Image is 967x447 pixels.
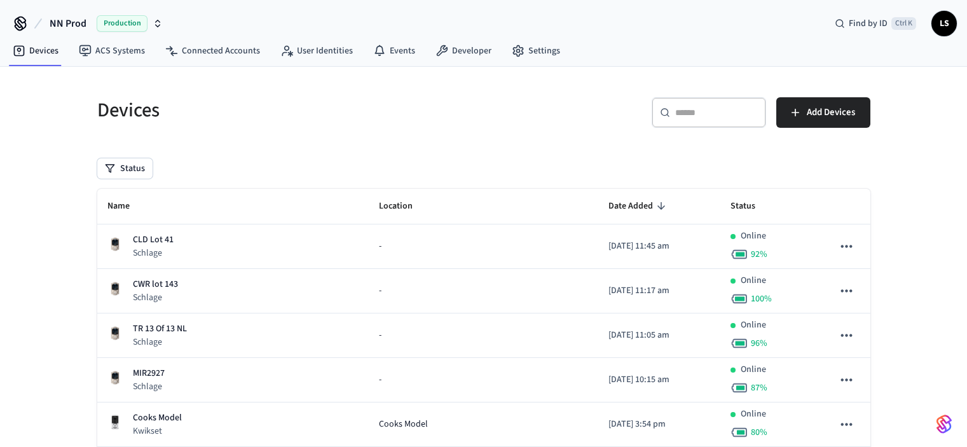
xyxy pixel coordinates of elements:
[379,329,381,342] span: -
[931,11,957,36] button: LS
[133,425,182,437] p: Kwikset
[50,16,86,31] span: NN Prod
[751,426,767,439] span: 80 %
[97,15,147,32] span: Production
[270,39,363,62] a: User Identities
[379,196,429,216] span: Location
[608,329,710,342] p: [DATE] 11:05 am
[133,322,187,336] p: TR 13 Of 13 NL
[107,415,123,430] img: Kwikset Halo Touchscreen Wifi Enabled Smart Lock, Polished Chrome, Front
[751,337,767,350] span: 96 %
[741,319,766,332] p: Online
[133,247,174,259] p: Schlage
[741,274,766,287] p: Online
[97,97,476,123] h5: Devices
[107,281,123,296] img: Schlage Sense Smart Deadbolt with Camelot Trim, Front
[363,39,425,62] a: Events
[155,39,270,62] a: Connected Accounts
[379,240,381,253] span: -
[133,278,178,291] p: CWR lot 143
[751,382,767,394] span: 87 %
[807,104,855,121] span: Add Devices
[3,39,69,62] a: Devices
[379,284,381,298] span: -
[425,39,502,62] a: Developer
[107,370,123,385] img: Schlage Sense Smart Deadbolt with Camelot Trim, Front
[891,17,916,30] span: Ctrl K
[133,336,187,348] p: Schlage
[133,411,182,425] p: Cooks Model
[730,196,772,216] span: Status
[936,414,952,434] img: SeamLogoGradient.69752ec5.svg
[776,97,870,128] button: Add Devices
[608,418,710,431] p: [DATE] 3:54 pm
[608,284,710,298] p: [DATE] 11:17 am
[133,380,165,393] p: Schlage
[741,408,766,421] p: Online
[97,158,153,179] button: Status
[741,363,766,376] p: Online
[751,248,767,261] span: 92 %
[741,230,766,243] p: Online
[608,196,669,216] span: Date Added
[69,39,155,62] a: ACS Systems
[107,196,146,216] span: Name
[379,373,381,387] span: -
[133,233,174,247] p: CLD Lot 41
[133,367,165,380] p: MIR2927
[608,373,710,387] p: [DATE] 10:15 am
[825,12,926,35] div: Find by IDCtrl K
[107,237,123,252] img: Schlage Sense Smart Deadbolt with Camelot Trim, Front
[133,291,178,304] p: Schlage
[502,39,570,62] a: Settings
[933,12,956,35] span: LS
[107,326,123,341] img: Schlage Sense Smart Deadbolt with Camelot Trim, Front
[608,240,710,253] p: [DATE] 11:45 am
[849,17,888,30] span: Find by ID
[379,418,428,431] span: Cooks Model
[751,292,772,305] span: 100 %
